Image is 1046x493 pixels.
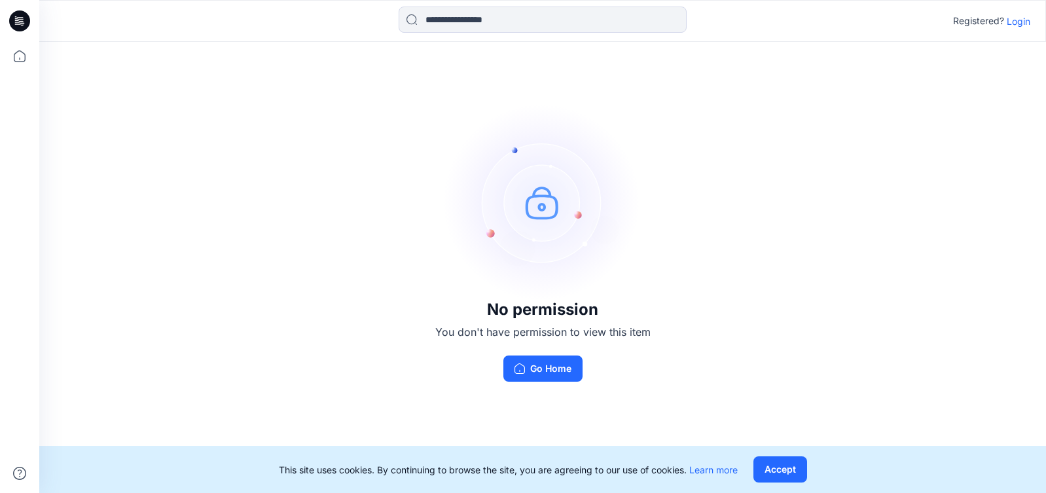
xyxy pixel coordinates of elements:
[953,13,1004,29] p: Registered?
[444,104,641,301] img: no-perm.svg
[1007,14,1030,28] p: Login
[279,463,738,477] p: This site uses cookies. By continuing to browse the site, you are agreeing to our use of cookies.
[435,301,651,319] h3: No permission
[503,356,583,382] button: Go Home
[753,456,807,483] button: Accept
[689,464,738,475] a: Learn more
[435,324,651,340] p: You don't have permission to view this item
